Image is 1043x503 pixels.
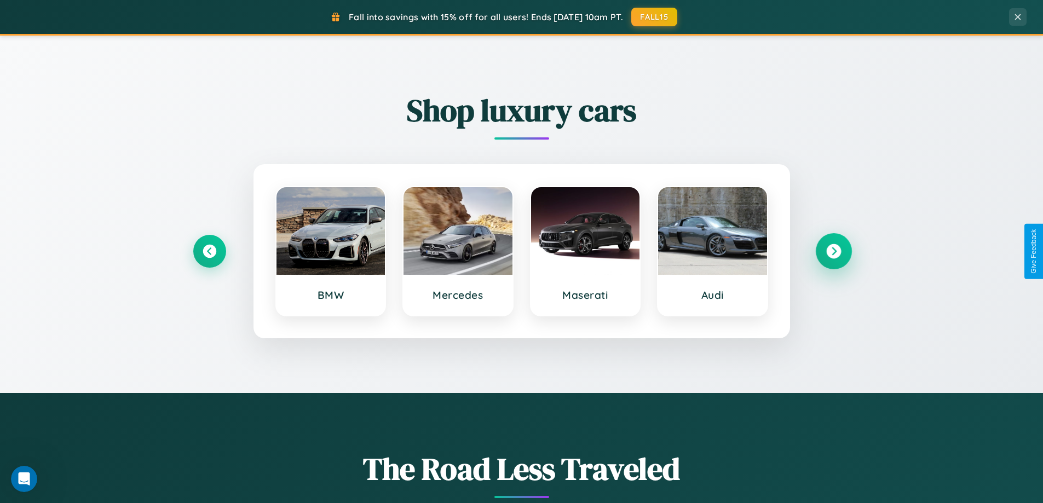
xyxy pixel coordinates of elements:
[631,8,677,26] button: FALL15
[193,89,850,131] h2: Shop luxury cars
[349,11,623,22] span: Fall into savings with 15% off for all users! Ends [DATE] 10am PT.
[193,448,850,490] h1: The Road Less Traveled
[287,288,374,302] h3: BMW
[1030,229,1038,274] div: Give Feedback
[669,288,756,302] h3: Audi
[542,288,629,302] h3: Maserati
[11,466,37,492] iframe: Intercom live chat
[414,288,502,302] h3: Mercedes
